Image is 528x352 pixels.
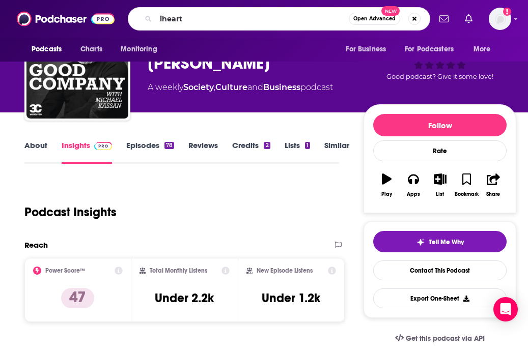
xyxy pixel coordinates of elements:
button: List [427,167,453,203]
h2: Reach [24,240,48,250]
h2: Total Monthly Listens [150,267,207,274]
span: More [474,42,491,56]
div: 1 [305,142,310,149]
h3: Under 2.2k [155,290,214,306]
span: Get this podcast via API [406,334,485,343]
div: 78 [164,142,174,149]
button: Share [480,167,507,203]
button: open menu [339,40,399,59]
a: Credits2 [232,140,270,164]
div: Search podcasts, credits, & more... [128,7,430,31]
button: Follow [373,114,507,136]
h2: Power Score™ [45,267,85,274]
button: open menu [466,40,504,59]
div: Bookmark [455,191,479,197]
svg: Add a profile image [503,8,511,16]
button: open menu [24,40,75,59]
button: open menu [114,40,170,59]
span: Tell Me Why [429,238,464,246]
div: A weekly podcast [148,81,333,94]
a: Similar [324,140,349,164]
span: Good podcast? Give it some love! [386,73,493,80]
span: For Business [346,42,386,56]
img: User Profile [489,8,511,30]
div: Apps [407,191,420,197]
a: Show notifications dropdown [461,10,477,27]
div: Open Intercom Messenger [493,297,518,321]
button: Play [373,167,400,203]
a: Society [183,82,214,92]
a: Lists1 [285,140,310,164]
img: Good Company with Michael Kassan [26,17,128,119]
a: Episodes78 [126,140,174,164]
a: InsightsPodchaser Pro [62,140,112,164]
button: tell me why sparkleTell Me Why [373,231,507,252]
a: Reviews [188,140,218,164]
span: and [247,82,263,92]
a: Culture [215,82,247,92]
button: open menu [398,40,468,59]
button: Export One-Sheet [373,288,507,308]
span: For Podcasters [405,42,454,56]
a: Show notifications dropdown [435,10,453,27]
span: Charts [80,42,102,56]
span: New [381,6,400,16]
button: Open AdvancedNew [349,13,400,25]
button: Show profile menu [489,8,511,30]
div: List [436,191,444,197]
p: 47 [61,288,94,308]
span: Podcasts [32,42,62,56]
a: About [24,140,47,164]
button: Bookmark [453,167,480,203]
h1: Podcast Insights [24,204,117,220]
h2: New Episode Listens [257,267,313,274]
a: Contact This Podcast [373,260,507,280]
img: Podchaser - Follow, Share and Rate Podcasts [17,9,115,28]
a: Business [263,82,300,92]
div: 2 [264,142,270,149]
img: tell me why sparkle [416,238,425,246]
span: , [214,82,215,92]
div: Share [486,191,500,197]
a: Get this podcast via API [387,326,493,351]
span: Logged in as vanderson [489,8,511,30]
div: Play [381,191,392,197]
div: Rate [373,140,507,161]
button: Apps [400,167,427,203]
input: Search podcasts, credits, & more... [156,11,349,27]
h3: Under 1.2k [262,290,320,306]
img: Podchaser Pro [94,142,112,150]
span: Monitoring [121,42,157,56]
span: Open Advanced [353,16,396,21]
a: Charts [74,40,108,59]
